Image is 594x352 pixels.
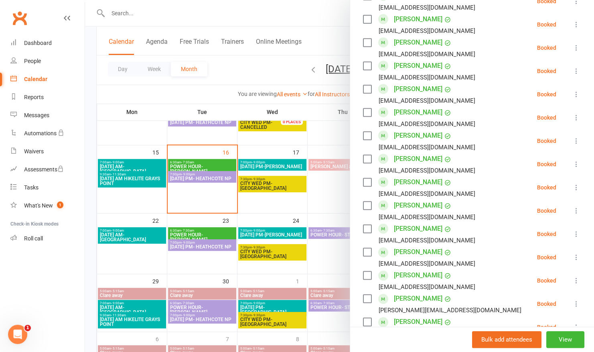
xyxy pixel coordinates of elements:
[379,2,475,13] div: [EMAIL_ADDRESS][DOMAIN_NAME]
[537,278,556,283] div: Booked
[537,208,556,214] div: Booked
[394,153,442,165] a: [PERSON_NAME]
[24,184,39,191] div: Tasks
[10,179,85,197] a: Tasks
[24,325,31,331] span: 1
[379,72,475,83] div: [EMAIL_ADDRESS][DOMAIN_NAME]
[394,292,442,305] a: [PERSON_NAME]
[8,325,27,344] iframe: Intercom live chat
[537,68,556,74] div: Booked
[379,96,475,106] div: [EMAIL_ADDRESS][DOMAIN_NAME]
[537,254,556,260] div: Booked
[379,49,475,59] div: [EMAIL_ADDRESS][DOMAIN_NAME]
[472,331,541,348] button: Bulk add attendees
[379,282,475,292] div: [EMAIL_ADDRESS][DOMAIN_NAME]
[379,212,475,222] div: [EMAIL_ADDRESS][DOMAIN_NAME]
[24,148,44,155] div: Waivers
[394,246,442,258] a: [PERSON_NAME]
[394,83,442,96] a: [PERSON_NAME]
[10,106,85,124] a: Messages
[24,202,53,209] div: What's New
[537,301,556,307] div: Booked
[379,235,475,246] div: [EMAIL_ADDRESS][DOMAIN_NAME]
[10,161,85,179] a: Assessments
[379,119,475,129] div: [EMAIL_ADDRESS][DOMAIN_NAME]
[24,235,43,242] div: Roll call
[379,26,475,36] div: [EMAIL_ADDRESS][DOMAIN_NAME]
[10,142,85,161] a: Waivers
[10,70,85,88] a: Calendar
[537,115,556,120] div: Booked
[537,22,556,27] div: Booked
[379,189,475,199] div: [EMAIL_ADDRESS][DOMAIN_NAME]
[10,34,85,52] a: Dashboard
[24,112,49,118] div: Messages
[379,142,475,153] div: [EMAIL_ADDRESS][DOMAIN_NAME]
[537,231,556,237] div: Booked
[57,201,63,208] span: 1
[10,197,85,215] a: What's New1
[537,324,556,330] div: Booked
[546,331,584,348] button: View
[394,199,442,212] a: [PERSON_NAME]
[379,165,475,176] div: [EMAIL_ADDRESS][DOMAIN_NAME]
[537,185,556,190] div: Booked
[394,59,442,72] a: [PERSON_NAME]
[24,166,64,173] div: Assessments
[24,130,57,136] div: Automations
[24,58,41,64] div: People
[394,129,442,142] a: [PERSON_NAME]
[10,230,85,248] a: Roll call
[379,258,475,269] div: [EMAIL_ADDRESS][DOMAIN_NAME]
[537,138,556,144] div: Booked
[379,305,521,315] div: [PERSON_NAME][EMAIL_ADDRESS][DOMAIN_NAME]
[24,76,47,82] div: Calendar
[537,45,556,51] div: Booked
[537,92,556,97] div: Booked
[394,36,442,49] a: [PERSON_NAME]
[10,8,30,28] a: Clubworx
[537,161,556,167] div: Booked
[394,13,442,26] a: [PERSON_NAME]
[394,315,442,328] a: [PERSON_NAME]
[394,222,442,235] a: [PERSON_NAME]
[10,124,85,142] a: Automations
[394,269,442,282] a: [PERSON_NAME]
[394,176,442,189] a: [PERSON_NAME]
[394,106,442,119] a: [PERSON_NAME]
[24,94,44,100] div: Reports
[10,88,85,106] a: Reports
[24,40,52,46] div: Dashboard
[10,52,85,70] a: People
